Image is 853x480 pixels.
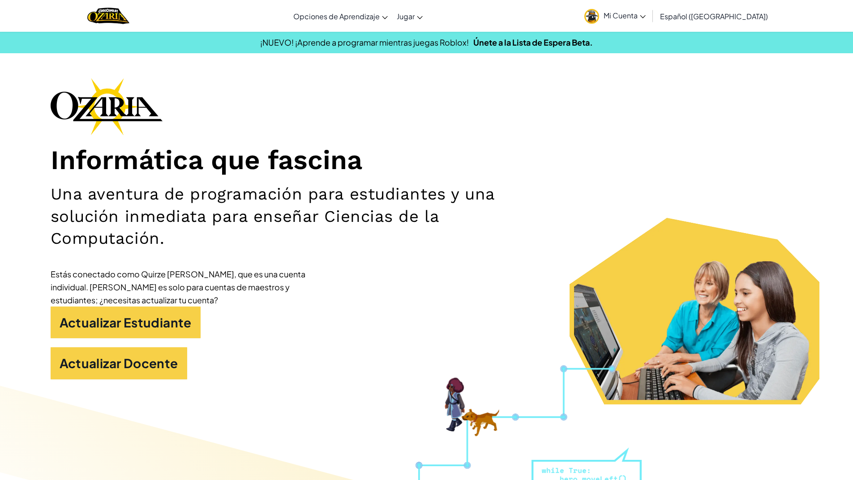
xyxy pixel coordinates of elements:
img: avatar [584,9,599,24]
span: Español ([GEOGRAPHIC_DATA]) [660,12,768,21]
a: Mi Cuenta [580,2,650,30]
span: Mi Cuenta [604,11,646,20]
a: Jugar [392,4,427,28]
span: Opciones de Aprendizaje [293,12,380,21]
a: Únete a la Lista de Espera Beta. [473,37,593,47]
a: Actualizar Estudiante [51,306,201,339]
a: Ozaria by CodeCombat logo [87,7,129,25]
img: Home [87,7,129,25]
a: Opciones de Aprendizaje [289,4,392,28]
a: Actualizar Docente [51,347,187,379]
img: Ozaria branding logo [51,78,163,135]
h2: Una aventura de programación para estudiantes y una solución inmediata para enseñar Ciencias de l... [51,183,555,249]
div: Estás conectado como Quirze [PERSON_NAME], que es una cuenta individual. [PERSON_NAME] es solo pa... [51,268,319,306]
span: ¡NUEVO! ¡Aprende a programar mientras juegas Roblox! [260,37,469,47]
h1: Informática que fascina [51,144,803,177]
a: Español ([GEOGRAPHIC_DATA]) [656,4,772,28]
span: Jugar [397,12,415,21]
